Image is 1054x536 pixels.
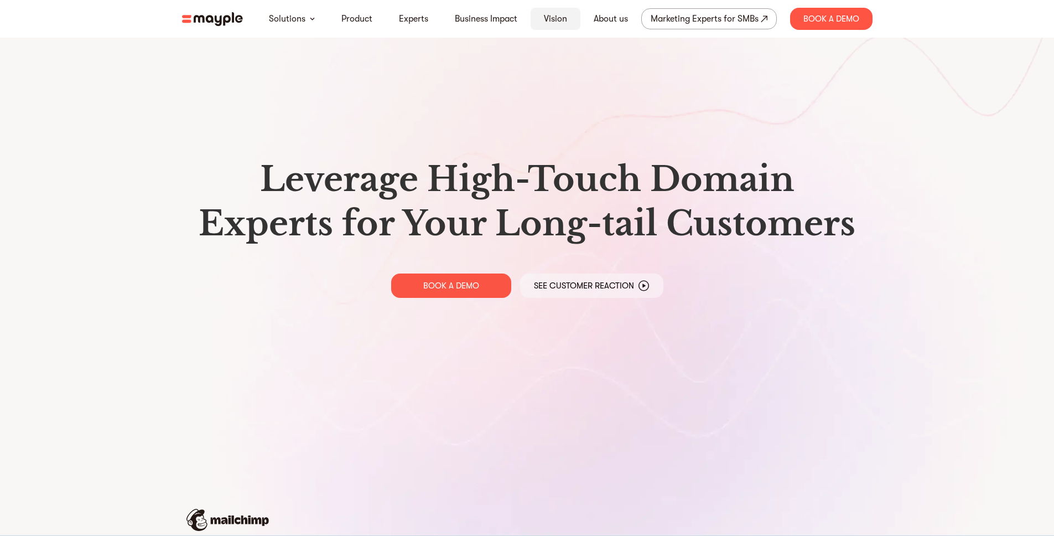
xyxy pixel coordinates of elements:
h1: Leverage High-Touch Domain Experts for Your Long-tail Customers [191,157,864,246]
p: See Customer Reaction [534,280,634,291]
a: BOOK A DEMO [391,274,511,298]
img: mayple-logo [182,12,243,26]
a: Product [341,12,372,25]
a: Solutions [269,12,305,25]
a: About us [594,12,628,25]
a: Vision [544,12,567,25]
div: Marketing Experts for SMBs [651,11,759,27]
a: Marketing Experts for SMBs [641,8,777,29]
div: Book A Demo [790,8,873,30]
img: arrow-down [310,17,315,20]
a: See Customer Reaction [520,274,663,298]
img: mailchimp-logo [186,509,269,531]
p: BOOK A DEMO [423,280,479,291]
a: Business Impact [455,12,517,25]
a: Experts [399,12,428,25]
